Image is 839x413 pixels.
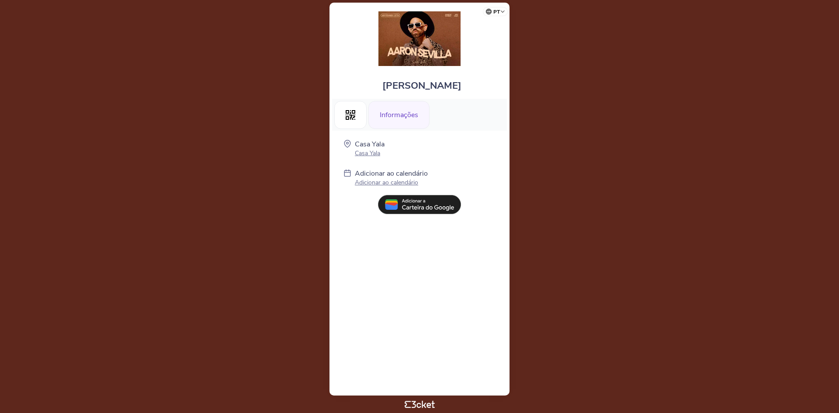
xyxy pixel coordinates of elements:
[368,101,430,129] div: Informações
[382,79,461,92] span: [PERSON_NAME]
[355,169,428,178] p: Adicionar ao calendário
[355,139,385,149] p: Casa Yala
[368,109,430,119] a: Informações
[355,149,385,157] p: Casa Yala
[378,11,461,66] img: AARON SEVILLA — 7 September
[355,139,385,157] a: Casa Yala Casa Yala
[378,195,461,214] img: pt_add_to_google_wallet.13e59062.svg
[355,178,428,187] p: Adicionar ao calendário
[355,169,428,188] a: Adicionar ao calendário Adicionar ao calendário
